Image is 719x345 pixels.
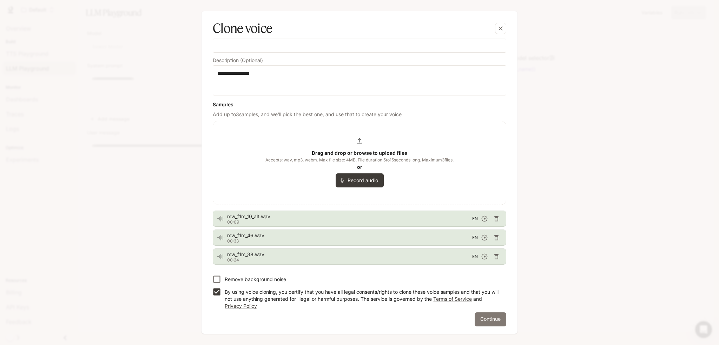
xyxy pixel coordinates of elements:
h5: Clone voice [213,20,272,37]
p: 00:09 [227,220,472,224]
b: or [357,164,362,170]
p: Remove background noise [225,276,286,283]
b: Drag and drop or browse to upload files [312,150,407,156]
span: Accepts: wav, mp3, webm. Max file size: 4MB. File duration 5 to 15 seconds long. Maximum 3 files. [265,157,454,164]
a: Privacy Policy [225,303,257,309]
p: 00:24 [227,258,472,262]
span: mw_f1m_10_alt.wav [227,213,472,220]
button: Continue [475,312,506,326]
span: mw_f1m_38.wav [227,251,472,258]
a: Terms of Service [433,296,472,302]
p: Description (Optional) [213,58,263,63]
p: By using voice cloning, you certify that you have all legal consents/rights to clone these voice ... [225,288,501,310]
p: 00:33 [227,239,472,243]
h6: Samples [213,101,506,108]
span: EN [472,253,478,260]
span: EN [472,234,478,241]
span: EN [472,215,478,222]
span: mw_f1m_46.wav [227,232,472,239]
p: Add up to 3 samples, and we'll pick the best one, and use that to create your voice [213,111,506,118]
button: Record audio [336,173,384,187]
